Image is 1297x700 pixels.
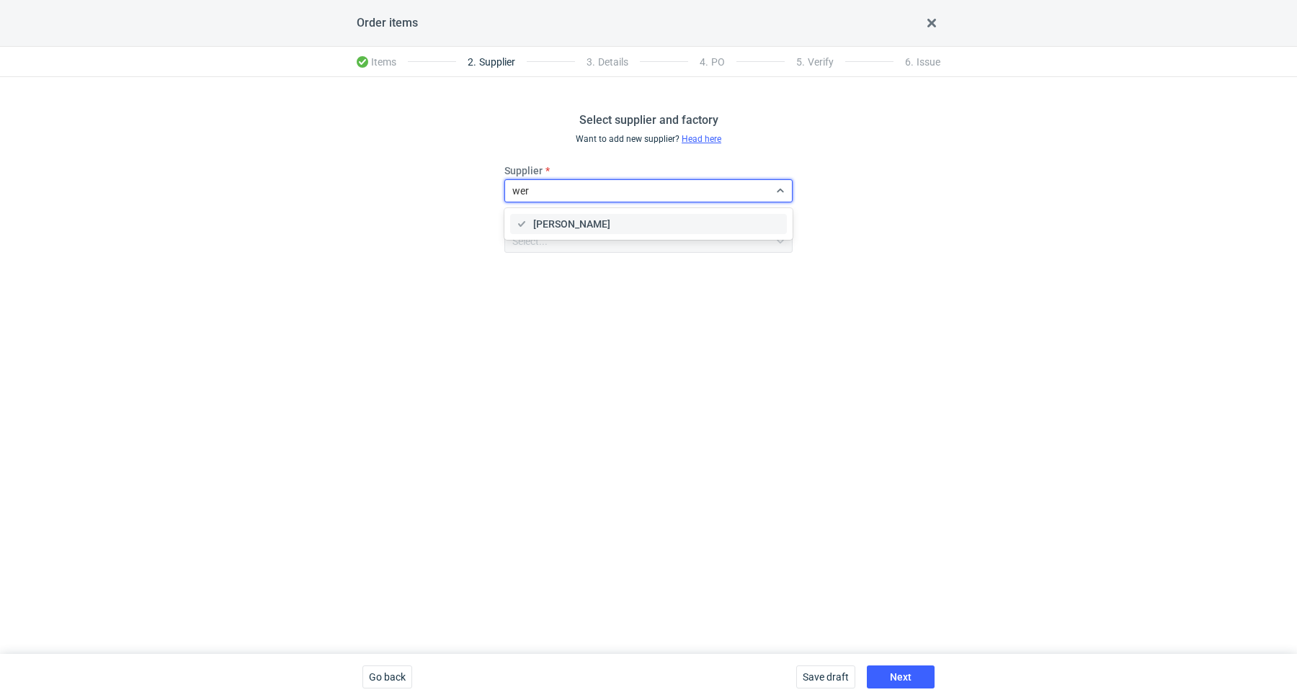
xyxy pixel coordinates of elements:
[357,48,408,76] li: Items
[587,56,595,68] span: 3 .
[369,672,406,682] span: Go back
[803,672,849,682] span: Save draft
[688,48,736,76] li: PO
[867,665,935,688] button: Next
[890,672,912,682] span: Next
[576,132,721,146] p: Want to add new supplier?
[682,134,721,144] a: Head here
[785,48,845,76] li: Verify
[700,56,708,68] span: 4 .
[533,217,610,231] span: [PERSON_NAME]
[905,56,914,68] span: 6 .
[576,112,721,129] h2: Select supplier and factory
[468,56,476,68] span: 2 .
[893,48,940,76] li: Issue
[504,163,543,178] label: Supplier
[362,665,412,688] button: Go back
[575,48,640,76] li: Details
[796,56,805,68] span: 5 .
[796,665,855,688] button: Save draft
[456,48,527,76] li: Supplier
